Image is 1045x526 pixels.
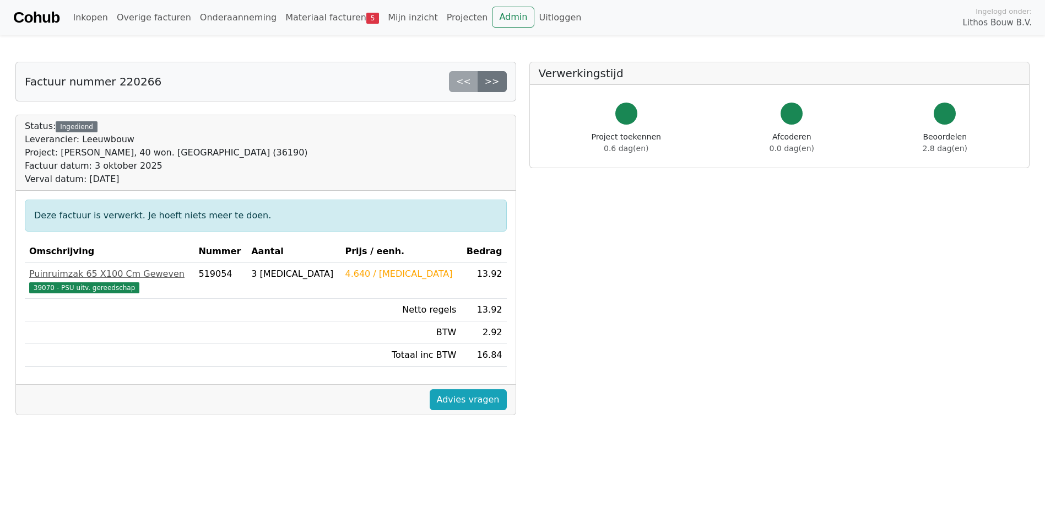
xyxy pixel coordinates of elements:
[25,159,308,173] div: Factuur datum: 3 oktober 2025
[430,389,507,410] a: Advies vragen
[25,146,308,159] div: Project: [PERSON_NAME], 40 won. [GEOGRAPHIC_DATA] (36190)
[976,6,1032,17] span: Ingelogd onder:
[194,240,247,263] th: Nummer
[25,133,308,146] div: Leverancier: Leeuwbouw
[963,17,1032,29] span: Lithos Bouw B.V.
[281,7,383,29] a: Materiaal facturen5
[29,267,189,281] div: Puinruimzak 65 X100 Cm Geweven
[25,200,507,232] div: Deze factuur is verwerkt. Je hoeft niets meer te doen.
[534,7,586,29] a: Uitloggen
[247,240,340,263] th: Aantal
[461,299,506,321] td: 13.92
[478,71,507,92] a: >>
[461,321,506,344] td: 2.92
[25,173,308,186] div: Verval datum: [DATE]
[25,75,161,88] h5: Factuur nummer 220266
[923,131,967,154] div: Beoordelen
[112,7,196,29] a: Overige facturen
[461,240,506,263] th: Bedrag
[345,267,456,281] div: 4.640 / [MEDICAL_DATA]
[68,7,112,29] a: Inkopen
[340,240,461,263] th: Prijs / eenh.
[29,267,189,294] a: Puinruimzak 65 X100 Cm Geweven39070 - PSU uitv. gereedschap
[461,263,506,299] td: 13.92
[25,120,308,186] div: Status:
[604,144,648,153] span: 0.6 dag(en)
[25,240,194,263] th: Omschrijving
[13,4,59,31] a: Cohub
[492,7,534,28] a: Admin
[196,7,281,29] a: Onderaanneming
[366,13,379,24] span: 5
[340,321,461,344] td: BTW
[194,263,247,299] td: 519054
[442,7,492,29] a: Projecten
[923,144,967,153] span: 2.8 dag(en)
[770,144,814,153] span: 0.0 dag(en)
[383,7,442,29] a: Mijn inzicht
[251,267,336,281] div: 3 [MEDICAL_DATA]
[539,67,1021,80] h5: Verwerkingstijd
[29,282,139,293] span: 39070 - PSU uitv. gereedschap
[56,121,97,132] div: Ingediend
[592,131,661,154] div: Project toekennen
[340,299,461,321] td: Netto regels
[770,131,814,154] div: Afcoderen
[461,344,506,367] td: 16.84
[340,344,461,367] td: Totaal inc BTW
